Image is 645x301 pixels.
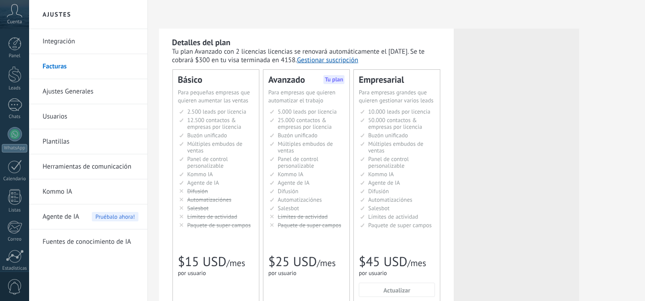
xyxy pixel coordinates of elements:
[29,104,147,129] li: Usuarios
[7,19,22,25] span: Cuenta
[368,213,418,220] span: Límites de actividad
[29,29,147,54] li: Integración
[43,204,138,229] a: Agente de IA Pruébalo ahora!
[368,196,413,203] span: Automatizaciónes
[368,140,423,154] span: Múltiples embudos de ventas
[383,287,410,293] span: Actualizar
[368,179,400,187] span: Agente de IA
[43,79,138,104] a: Ajustes Generales
[407,257,426,269] span: /mes
[2,114,28,120] div: Chats
[368,116,422,131] span: 50.000 contactos & empresas por licencia
[29,229,147,254] li: Fuentes de conocimiento de IA
[297,56,358,64] button: Gestionar suscripción
[2,237,28,242] div: Correo
[29,179,147,204] li: Kommo IA
[92,212,138,221] span: Pruébalo ahora!
[368,204,390,212] span: Salesbot
[172,47,441,64] div: Tu plan Avanzado con 2 licencias licencias se renovará automáticamente el [DATE]. Se te cobrará $...
[29,204,147,229] li: Agente de IA
[359,269,387,277] span: por usuario
[368,221,432,229] span: Paquete de super campos
[368,187,389,195] span: Difusión
[29,129,147,154] li: Plantillas
[2,53,28,59] div: Panel
[368,170,394,178] span: Kommo IA
[368,131,408,139] span: Buzón unificado
[2,144,27,153] div: WhatsApp
[43,179,138,204] a: Kommo IA
[43,104,138,129] a: Usuarios
[43,204,79,229] span: Agente de IA
[2,176,28,182] div: Calendario
[43,129,138,154] a: Plantillas
[43,29,138,54] a: Integración
[29,154,147,179] li: Herramientas de comunicación
[43,54,138,79] a: Facturas
[359,75,435,84] div: Empresarial
[2,208,28,213] div: Listas
[172,37,230,47] b: Detalles del plan
[368,108,430,115] span: 10.000 leads por licencia
[29,54,147,79] li: Facturas
[43,229,138,254] a: Fuentes de conocimiento de IA
[359,253,407,270] span: $45 USD
[359,89,434,104] span: Para empresas grandes que quieren gestionar varios leads
[29,79,147,104] li: Ajustes Generales
[43,154,138,179] a: Herramientas de comunicación
[2,85,28,91] div: Leads
[368,155,409,170] span: Panel de control personalizable
[359,283,435,297] button: Actualizar
[2,266,28,271] div: Estadísticas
